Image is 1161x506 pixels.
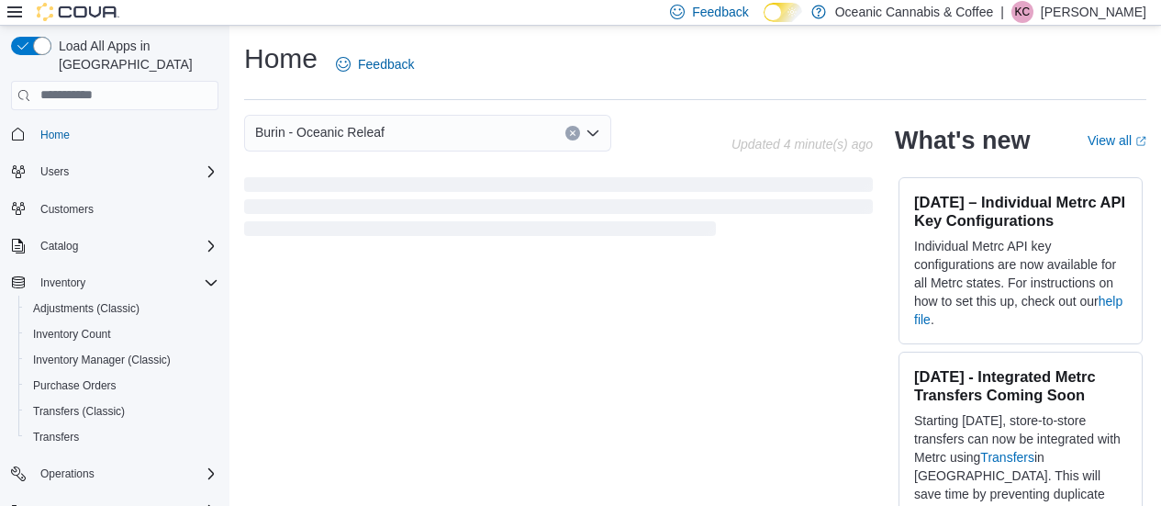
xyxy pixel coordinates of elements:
[18,399,226,424] button: Transfers (Classic)
[4,121,226,148] button: Home
[40,128,70,142] span: Home
[980,450,1034,465] a: Transfers
[33,301,140,316] span: Adjustments (Classic)
[914,367,1127,404] h3: [DATE] - Integrated Metrc Transfers Coming Soon
[4,196,226,222] button: Customers
[26,375,124,397] a: Purchase Orders
[895,126,1030,155] h2: What's new
[26,349,178,371] a: Inventory Manager (Classic)
[244,181,873,240] span: Loading
[40,467,95,481] span: Operations
[33,161,76,183] button: Users
[565,126,580,141] button: Clear input
[37,3,119,21] img: Cova
[33,161,218,183] span: Users
[26,323,218,345] span: Inventory Count
[33,235,218,257] span: Catalog
[33,404,125,419] span: Transfers (Classic)
[40,202,94,217] span: Customers
[4,159,226,185] button: Users
[51,37,218,73] span: Load All Apps in [GEOGRAPHIC_DATA]
[33,463,218,485] span: Operations
[4,461,226,487] button: Operations
[33,353,171,367] span: Inventory Manager (Classic)
[4,270,226,296] button: Inventory
[731,137,873,152] p: Updated 4 minute(s) ago
[26,400,218,422] span: Transfers (Classic)
[40,164,69,179] span: Users
[914,193,1127,230] h3: [DATE] – Individual Metrc API Key Configurations
[33,123,218,146] span: Home
[26,349,218,371] span: Inventory Manager (Classic)
[26,323,118,345] a: Inventory Count
[255,121,385,143] span: Burin - Oceanic Releaf
[692,3,748,21] span: Feedback
[18,373,226,399] button: Purchase Orders
[33,235,85,257] button: Catalog
[914,294,1122,327] a: help file
[835,1,994,23] p: Oceanic Cannabis & Coffee
[33,197,218,220] span: Customers
[26,375,218,397] span: Purchase Orders
[764,3,802,22] input: Dark Mode
[18,424,226,450] button: Transfers
[1000,1,1004,23] p: |
[1015,1,1031,23] span: KC
[1011,1,1033,23] div: Kelli Chislett
[33,430,79,444] span: Transfers
[40,275,85,290] span: Inventory
[33,272,218,294] span: Inventory
[33,327,111,342] span: Inventory Count
[914,237,1127,329] p: Individual Metrc API key configurations are now available for all Metrc states. For instructions ...
[33,463,102,485] button: Operations
[40,239,78,253] span: Catalog
[4,233,226,259] button: Catalog
[33,124,77,146] a: Home
[764,22,765,23] span: Dark Mode
[18,347,226,373] button: Inventory Manager (Classic)
[26,426,218,448] span: Transfers
[26,426,86,448] a: Transfers
[1041,1,1146,23] p: [PERSON_NAME]
[329,46,421,83] a: Feedback
[244,40,318,77] h1: Home
[33,378,117,393] span: Purchase Orders
[586,126,600,141] button: Open list of options
[33,272,93,294] button: Inventory
[1135,136,1146,147] svg: External link
[26,298,218,320] span: Adjustments (Classic)
[33,198,101,220] a: Customers
[26,298,147,320] a: Adjustments (Classic)
[358,55,414,73] span: Feedback
[26,400,132,422] a: Transfers (Classic)
[18,321,226,347] button: Inventory Count
[1088,133,1146,148] a: View allExternal link
[18,296,226,321] button: Adjustments (Classic)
